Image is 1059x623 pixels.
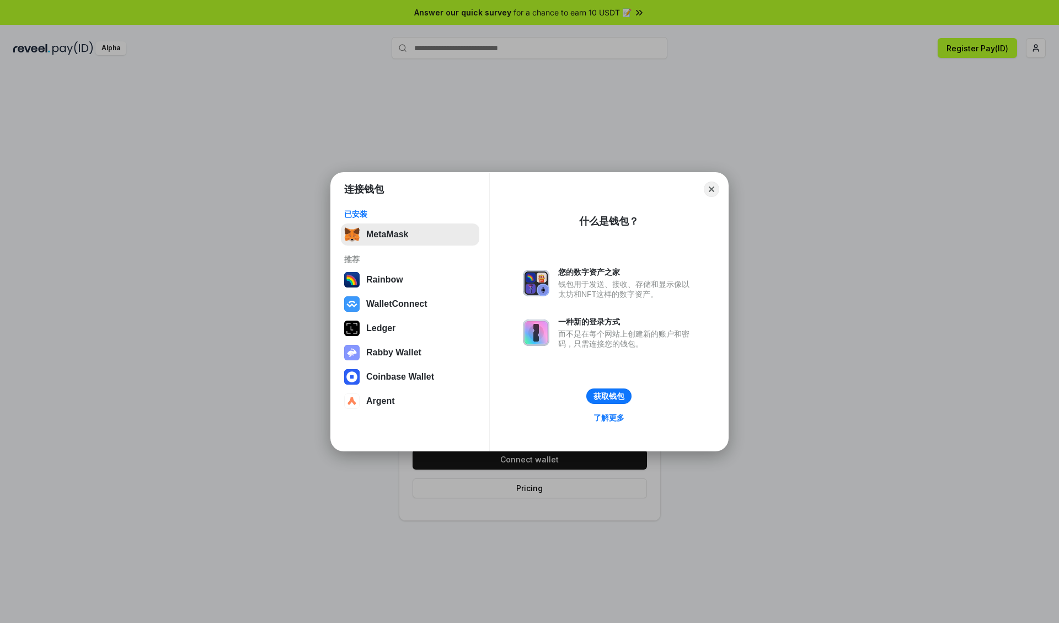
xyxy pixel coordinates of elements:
[558,317,695,327] div: 一种新的登录方式
[558,329,695,349] div: 而不是在每个网站上创建新的账户和密码，只需连接您的钱包。
[344,254,476,264] div: 推荐
[366,348,421,358] div: Rabby Wallet
[341,293,479,315] button: WalletConnect
[366,275,403,285] div: Rainbow
[344,296,360,312] img: svg+xml,%3Csvg%20width%3D%2228%22%20height%3D%2228%22%20viewBox%3D%220%200%2028%2028%22%20fill%3D...
[344,321,360,336] img: svg+xml,%3Csvg%20xmlns%3D%22http%3A%2F%2Fwww.w3.org%2F2000%2Fsvg%22%20width%3D%2228%22%20height%3...
[558,267,695,277] div: 您的数字资产之家
[341,223,479,246] button: MetaMask
[341,269,479,291] button: Rainbow
[523,320,549,346] img: svg+xml,%3Csvg%20xmlns%3D%22http%3A%2F%2Fwww.w3.org%2F2000%2Fsvg%22%20fill%3D%22none%22%20viewBox...
[341,366,479,388] button: Coinbase Wallet
[366,323,395,333] div: Ledger
[341,342,479,364] button: Rabby Wallet
[341,390,479,412] button: Argent
[579,215,639,228] div: 什么是钱包？
[366,230,408,239] div: MetaMask
[344,369,360,385] img: svg+xml,%3Csvg%20width%3D%2228%22%20height%3D%2228%22%20viewBox%3D%220%200%2028%2028%22%20fill%3D...
[344,272,360,287] img: svg+xml,%3Csvg%20width%3D%22120%22%20height%3D%22120%22%20viewBox%3D%220%200%20120%20120%22%20fil...
[344,345,360,360] img: svg+xml,%3Csvg%20xmlns%3D%22http%3A%2F%2Fwww.w3.org%2F2000%2Fsvg%22%20fill%3D%22none%22%20viewBox...
[523,270,549,296] img: svg+xml,%3Csvg%20xmlns%3D%22http%3A%2F%2Fwww.w3.org%2F2000%2Fsvg%22%20fill%3D%22none%22%20viewBox...
[344,393,360,409] img: svg+xml,%3Csvg%20width%3D%2228%22%20height%3D%2228%22%20viewBox%3D%220%200%2028%2028%22%20fill%3D...
[587,411,631,425] a: 了解更多
[344,209,476,219] div: 已安装
[704,182,719,197] button: Close
[586,388,632,404] button: 获取钱包
[558,279,695,299] div: 钱包用于发送、接收、存储和显示像以太坊和NFT这样的数字资产。
[341,317,479,339] button: Ledger
[366,372,434,382] div: Coinbase Wallet
[344,227,360,242] img: svg+xml,%3Csvg%20fill%3D%22none%22%20height%3D%2233%22%20viewBox%3D%220%200%2035%2033%22%20width%...
[593,413,624,423] div: 了解更多
[344,183,384,196] h1: 连接钱包
[366,396,395,406] div: Argent
[593,391,624,401] div: 获取钱包
[366,299,427,309] div: WalletConnect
